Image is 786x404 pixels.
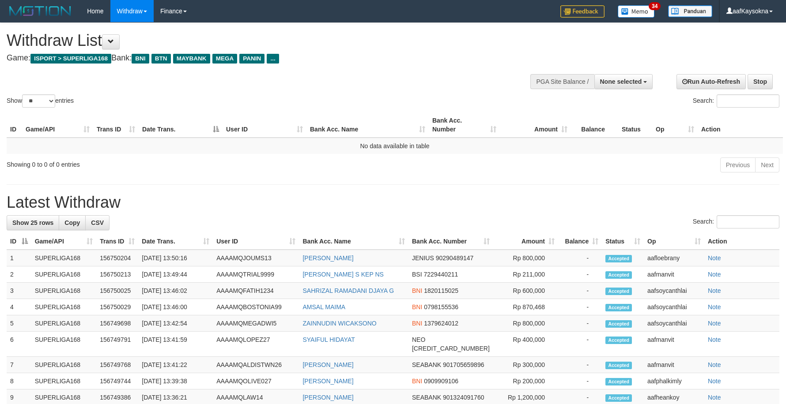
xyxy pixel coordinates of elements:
[138,357,213,373] td: [DATE] 13:41:22
[85,215,110,230] a: CSV
[652,112,698,138] th: Op: activate to sort column ascending
[493,233,558,250] th: Amount: activate to sort column ascending
[644,332,704,357] td: aafmanvit
[223,112,306,138] th: User ID: activate to sort column ascending
[600,78,642,85] span: None selected
[412,287,422,294] span: BNI
[530,74,594,89] div: PGA Site Balance /
[302,361,353,368] a: [PERSON_NAME]
[7,357,31,373] td: 7
[708,320,721,327] a: Note
[7,32,515,49] h1: Withdraw List
[676,74,746,89] a: Run Auto-Refresh
[412,345,490,352] span: Copy 5859459223534313 to clipboard
[558,299,602,315] td: -
[644,299,704,315] td: aafsoycanthlai
[424,287,458,294] span: Copy 1820115025 to clipboard
[7,194,779,211] h1: Latest Withdraw
[704,233,779,250] th: Action
[560,5,605,18] img: Feedback.jpg
[605,394,632,402] span: Accepted
[138,250,213,266] td: [DATE] 13:50:16
[59,215,86,230] a: Copy
[31,250,96,266] td: SUPERLIGA168
[408,233,493,250] th: Bank Acc. Number: activate to sort column ascending
[644,357,704,373] td: aafmanvit
[30,54,111,64] span: ISPORT > SUPERLIGA168
[558,266,602,283] td: -
[605,320,632,328] span: Accepted
[212,54,238,64] span: MEGA
[12,219,53,226] span: Show 25 rows
[31,332,96,357] td: SUPERLIGA168
[7,233,31,250] th: ID: activate to sort column descending
[138,266,213,283] td: [DATE] 13:49:44
[302,378,353,385] a: [PERSON_NAME]
[708,361,721,368] a: Note
[7,266,31,283] td: 2
[31,373,96,389] td: SUPERLIGA168
[64,219,80,226] span: Copy
[96,266,138,283] td: 156750213
[31,299,96,315] td: SUPERLIGA168
[708,287,721,294] a: Note
[302,320,376,327] a: ZAINNUDIN WICAKSONO
[213,283,299,299] td: AAAAMQFATIH1234
[644,283,704,299] td: aafsoycanthlai
[436,254,474,262] span: Copy 90290489147 to clipboard
[151,54,171,64] span: BTN
[22,94,55,108] select: Showentries
[605,304,632,311] span: Accepted
[7,332,31,357] td: 6
[96,332,138,357] td: 156749791
[7,315,31,332] td: 5
[605,337,632,344] span: Accepted
[748,74,773,89] a: Stop
[605,378,632,385] span: Accepted
[717,94,779,108] input: Search:
[96,283,138,299] td: 156750025
[132,54,149,64] span: BNI
[7,54,515,63] h4: Game: Bank:
[493,357,558,373] td: Rp 300,000
[493,299,558,315] td: Rp 870,468
[717,215,779,228] input: Search:
[708,378,721,385] a: Note
[213,332,299,357] td: AAAAMQLOPEZ27
[644,250,704,266] td: aafloebrany
[558,332,602,357] td: -
[138,315,213,332] td: [DATE] 13:42:54
[31,357,96,373] td: SUPERLIGA168
[267,54,279,64] span: ...
[443,394,484,401] span: Copy 901324091760 to clipboard
[22,112,93,138] th: Game/API: activate to sort column ascending
[7,283,31,299] td: 3
[213,357,299,373] td: AAAAMQALDISTWN26
[412,394,441,401] span: SEABANK
[138,233,213,250] th: Date Trans.: activate to sort column ascending
[302,336,355,343] a: SYAIFUL HIDAYAT
[7,373,31,389] td: 8
[708,336,721,343] a: Note
[708,254,721,262] a: Note
[96,250,138,266] td: 156750204
[558,373,602,389] td: -
[424,320,458,327] span: Copy 1379624012 to clipboard
[644,266,704,283] td: aafmanvit
[558,233,602,250] th: Balance: activate to sort column ascending
[299,233,408,250] th: Bank Acc. Name: activate to sort column ascending
[213,266,299,283] td: AAAAMQTRIAL9999
[500,112,571,138] th: Amount: activate to sort column ascending
[493,373,558,389] td: Rp 200,000
[138,373,213,389] td: [DATE] 13:39:38
[93,112,139,138] th: Trans ID: activate to sort column ascending
[7,157,321,169] div: Showing 0 to 0 of 0 entries
[412,271,422,278] span: BSI
[213,299,299,315] td: AAAAMQBOSTONIA99
[96,299,138,315] td: 156750029
[644,233,704,250] th: Op: activate to sort column ascending
[138,332,213,357] td: [DATE] 13:41:59
[693,215,779,228] label: Search:
[7,215,59,230] a: Show 25 rows
[302,271,383,278] a: [PERSON_NAME] S KEP NS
